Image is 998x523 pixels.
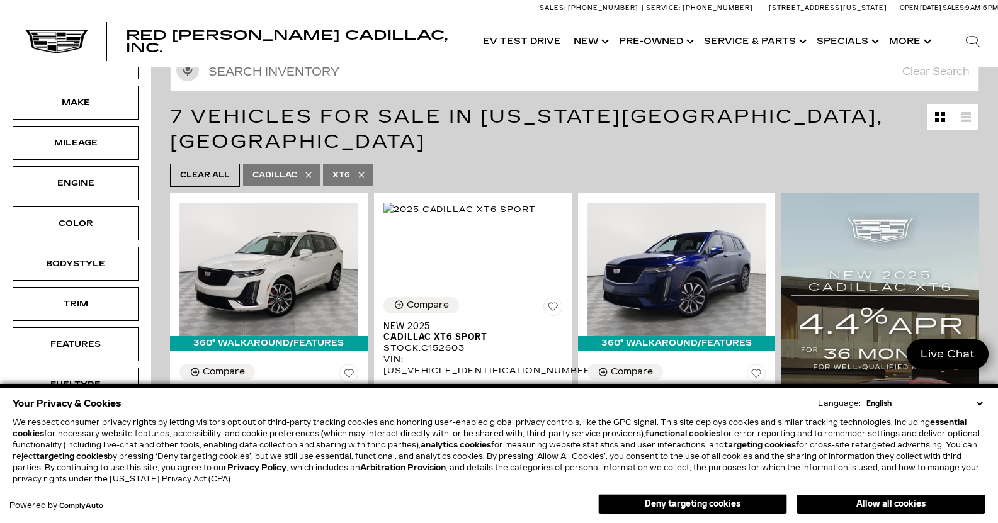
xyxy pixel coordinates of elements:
[907,339,989,369] a: Live Chat
[645,429,720,438] strong: functional cookies
[13,86,139,120] div: MakeMake
[13,327,139,361] div: FeaturesFeatures
[170,336,368,350] div: 360° WalkAround/Features
[578,336,776,350] div: 360° WalkAround/Features
[587,203,766,337] img: 2024 Cadillac XT6 Sport
[383,203,536,217] img: 2025 Cadillac XT6 Sport
[769,4,887,12] a: [STREET_ADDRESS][US_STATE]
[44,217,107,230] div: Color
[598,494,787,514] button: Deny targeting cookies
[567,16,613,67] a: New
[170,105,883,153] span: 7 Vehicles for Sale in [US_STATE][GEOGRAPHIC_DATA], [GEOGRAPHIC_DATA]
[383,321,553,332] span: New 2025
[543,297,562,321] button: Save Vehicle
[180,167,230,183] span: Clear All
[44,136,107,150] div: Mileage
[203,366,245,378] div: Compare
[900,4,941,12] span: Open [DATE]
[44,176,107,190] div: Engine
[540,4,642,11] a: Sales: [PHONE_NUMBER]
[13,126,139,160] div: MileageMileage
[863,398,985,409] select: Language Select
[332,167,350,183] span: XT6
[44,96,107,110] div: Make
[13,368,139,402] div: FueltypeFueltype
[13,247,139,281] div: BodystyleBodystyle
[683,4,753,12] span: [PHONE_NUMBER]
[13,417,985,485] p: We respect consumer privacy rights by letting visitors opt out of third-party tracking cookies an...
[13,166,139,200] div: EngineEngine
[25,30,88,53] img: Cadillac Dark Logo with Cadillac White Text
[818,400,861,407] div: Language:
[360,463,446,472] strong: Arbitration Provision
[179,364,255,380] button: Compare Vehicle
[613,16,698,67] a: Pre-Owned
[44,297,107,311] div: Trim
[13,206,139,240] div: ColorColor
[698,16,810,67] a: Service & Parts
[44,337,107,351] div: Features
[227,463,286,472] a: Privacy Policy
[252,167,297,183] span: Cadillac
[646,4,681,12] span: Service:
[540,4,566,12] span: Sales:
[568,4,638,12] span: [PHONE_NUMBER]
[13,287,139,321] div: TrimTrim
[747,364,766,388] button: Save Vehicle
[170,52,979,91] input: Search Inventory
[724,441,796,449] strong: targeting cookies
[13,395,122,412] span: Your Privacy & Cookies
[421,441,491,449] strong: analytics cookies
[587,364,663,380] button: Compare Vehicle
[44,378,107,391] div: Fueltype
[179,203,358,337] img: 2025 Cadillac XT6 Sport
[383,354,562,376] div: VIN: [US_VEHICLE_IDENTIFICATION_NUMBER]
[126,29,464,54] a: Red [PERSON_NAME] Cadillac, Inc.
[407,300,449,311] div: Compare
[943,4,965,12] span: Sales:
[810,16,883,67] a: Specials
[883,16,935,67] button: More
[611,366,653,378] div: Compare
[44,257,107,271] div: Bodystyle
[383,342,562,354] div: Stock : C152603
[914,347,981,361] span: Live Chat
[797,495,985,514] button: Allow all cookies
[9,502,103,510] div: Powered by
[126,28,448,55] span: Red [PERSON_NAME] Cadillac, Inc.
[59,502,103,510] a: ComplyAuto
[383,332,553,342] span: Cadillac XT6 Sport
[477,16,567,67] a: EV Test Drive
[339,364,358,388] button: Save Vehicle
[383,321,562,342] a: New 2025Cadillac XT6 Sport
[383,297,459,313] button: Compare Vehicle
[965,4,998,12] span: 9 AM-6 PM
[36,452,108,461] strong: targeting cookies
[642,4,756,11] a: Service: [PHONE_NUMBER]
[176,59,199,81] svg: Click to toggle on voice search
